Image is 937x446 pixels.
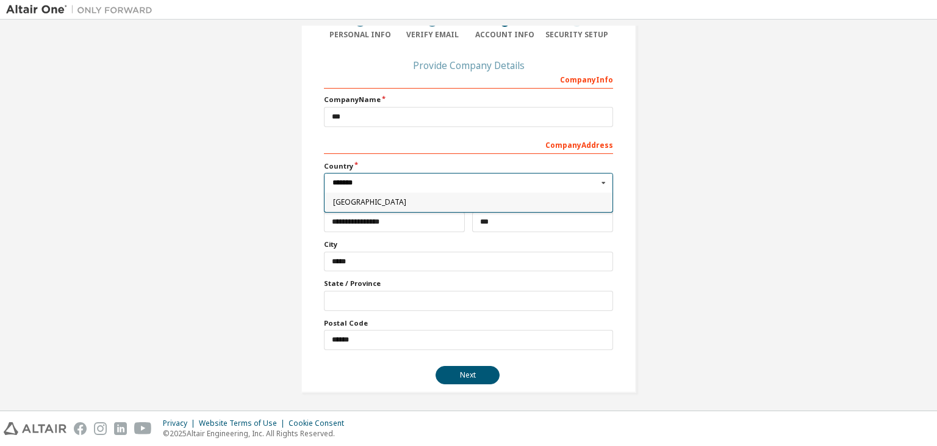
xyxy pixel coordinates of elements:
div: Cookie Consent [289,419,351,428]
img: altair_logo.svg [4,422,66,435]
div: Website Terms of Use [199,419,289,428]
img: instagram.svg [94,422,107,435]
img: Altair One [6,4,159,16]
label: City [324,239,613,249]
label: Country [324,161,613,171]
img: facebook.svg [74,422,87,435]
label: Company Name [324,95,613,104]
label: Postal Code [324,318,613,328]
div: Personal Info [324,30,397,40]
span: [GEOGRAPHIC_DATA] [333,199,605,206]
img: linkedin.svg [114,422,127,435]
button: Next [436,366,500,384]
label: State / Province [324,279,613,288]
div: Security Setup [541,30,614,40]
div: Verify Email [397,30,469,40]
div: Company Address [324,134,613,154]
img: youtube.svg [134,422,152,435]
div: Privacy [163,419,199,428]
p: © 2025 Altair Engineering, Inc. All Rights Reserved. [163,428,351,439]
div: Provide Company Details [324,62,613,69]
div: Account Info [468,30,541,40]
div: Company Info [324,69,613,89]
